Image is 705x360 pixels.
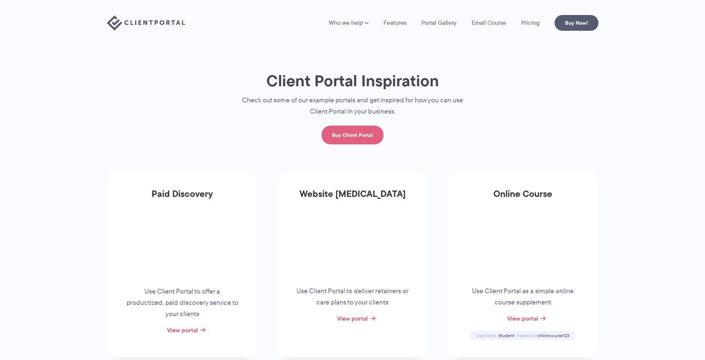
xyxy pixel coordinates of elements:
a: View portal [337,314,368,323]
a: Features [383,20,406,26]
p: Use Client Portal as a simple online course supplement [466,286,580,308]
p: Use Client Portal to deliver retainers or care plans to your clients [295,286,409,308]
a: Who we help [329,20,368,26]
a: View portal [507,314,538,323]
a: Buy Now! [555,15,598,31]
a: View portal [167,325,198,334]
span: Student [498,332,514,339]
a: Portal Gallery [421,20,457,26]
span: onlinecourse123 [537,332,569,339]
h3: Website [MEDICAL_DATA] [277,189,428,208]
p: Check out some of our example portals and get inspired for how you can use Client Portal in your ... [227,95,478,117]
p: Use Client Portal to offer a productized, paid discovery service to your clients [125,286,239,320]
h3: Paid Discovery [107,189,258,208]
a: Buy Client Portal [322,126,383,144]
span: Password [517,332,536,339]
h3: Online Course [447,189,598,208]
a: Email Course [472,20,506,26]
h1: Client Portal Inspiration [227,71,478,91]
span: Username [476,332,497,339]
a: Pricing [521,20,540,26]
